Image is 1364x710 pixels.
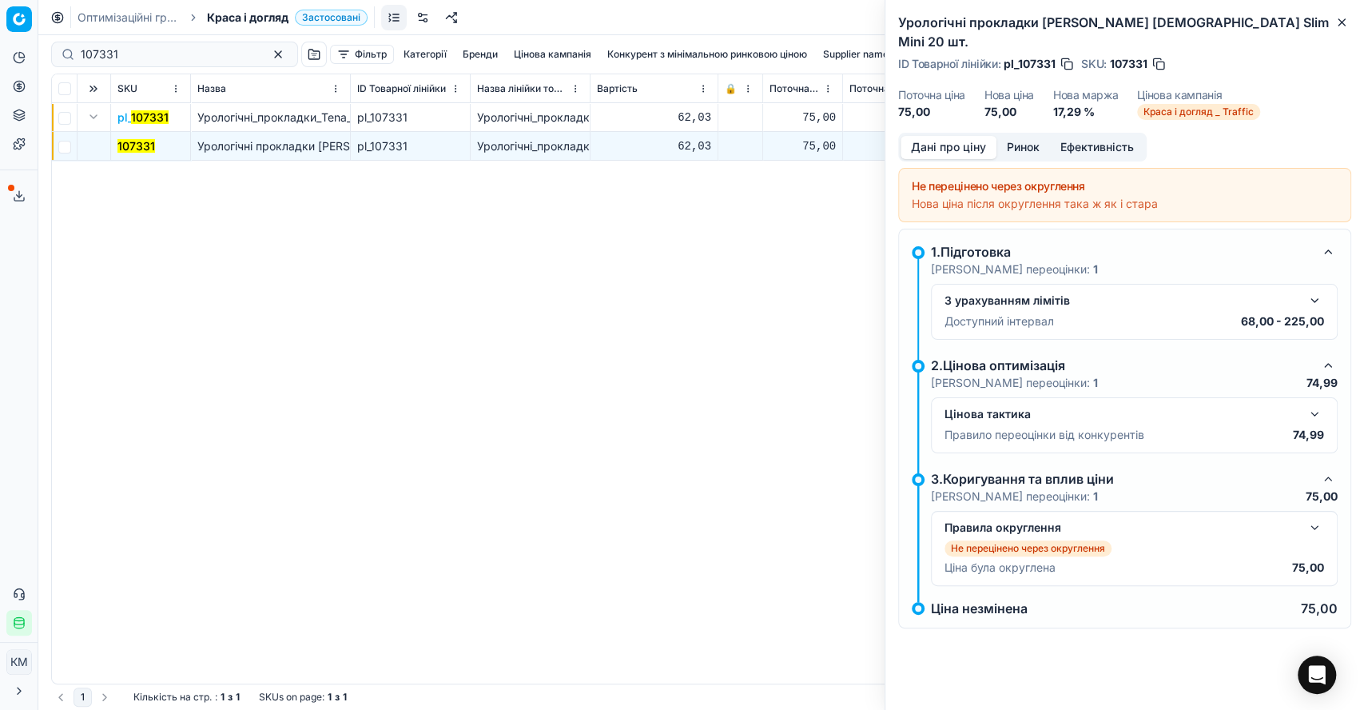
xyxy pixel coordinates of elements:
[78,10,180,26] a: Оптимізаційні групи
[931,356,1312,375] div: 2.Цінова оптимізація
[931,242,1312,261] div: 1.Підготовка
[901,136,996,159] button: Дані про ціну
[1298,656,1336,694] div: Open Intercom Messenger
[133,691,212,704] span: Кількість на стр.
[996,136,1050,159] button: Ринок
[898,90,965,101] dt: Поточна ціна
[357,138,463,154] div: pl_107331
[477,138,583,154] div: Урологічні_прокладки_Tena_[DEMOGRAPHIC_DATA]_Slim_Mini_20_шт.
[1004,56,1056,72] span: pl_107331
[931,375,1098,391] p: [PERSON_NAME] переоцінки:
[1110,56,1147,72] span: 107331
[1093,262,1098,276] strong: 1
[81,46,256,62] input: Пошук по SKU або назві
[197,82,226,95] span: Назва
[1081,58,1107,70] span: SKU :
[117,82,137,95] span: SKU
[197,110,570,124] span: Урологічні_прокладки_Tena_[DEMOGRAPHIC_DATA]_Slim_Mini_20_шт.
[912,178,1338,194] div: Не перецінено через округлення
[944,313,1054,329] p: Доступний інтервал
[769,138,836,154] div: 75,00
[849,110,956,126] div: 75,00
[84,79,103,98] button: Expand all
[931,602,1028,615] p: Ціна незмінена
[597,110,711,126] div: 62,03
[259,691,324,704] span: SKUs on page :
[477,110,583,126] div: Урологічні_прокладки_Tena_[DEMOGRAPHIC_DATA]_Slim_Mini_20_шт.
[597,138,711,154] div: 62,03
[357,82,446,95] span: ID Товарної лінійки
[597,82,638,95] span: Вартість
[1137,90,1260,101] dt: Цінова кампанія
[898,58,1000,70] span: ID Товарної лінійки :
[477,82,567,95] span: Назва лінійки товарів
[133,691,240,704] div: :
[1053,104,1119,120] dd: 17,29 %
[51,688,114,707] nav: pagination
[117,110,169,126] button: pl_107331
[197,139,626,153] span: Урологічні прокладки [PERSON_NAME] [DEMOGRAPHIC_DATA] Slim Mini 20 шт.
[228,691,233,704] strong: з
[1241,313,1324,329] p: 68,00 - 225,00
[117,139,155,153] mark: 107331
[944,293,1298,309] div: З урахуванням лімітів
[849,82,940,95] span: Поточна промо ціна
[117,138,155,154] button: 107331
[84,107,103,126] button: Expand
[328,691,332,704] strong: 1
[456,45,504,64] button: Бренди
[1137,104,1260,120] span: Краса і догляд _ Traffic
[1292,560,1324,576] p: 75,00
[507,45,598,64] button: Цінова кампанія
[944,520,1298,536] div: Правила округлення
[357,110,463,126] div: pl_107331
[944,427,1144,443] p: Правило переоцінки від конкурентів
[330,45,394,64] button: Фільтр
[931,489,1098,505] p: [PERSON_NAME] переоцінки:
[931,261,1098,277] p: [PERSON_NAME] переоцінки:
[207,10,288,26] span: Краса і догляд
[221,691,225,704] strong: 1
[51,688,70,707] button: Go to previous page
[95,688,114,707] button: Go to next page
[295,10,368,26] span: Застосовані
[769,110,836,126] div: 75,00
[1306,375,1338,391] p: 74,99
[117,110,169,126] span: pl_
[769,82,820,95] span: Поточна ціна
[601,45,813,64] button: Конкурент з мінімальною ринковою ціною
[898,104,965,120] dd: 75,00
[951,542,1105,555] p: Не перецінено через округлення
[931,469,1312,489] div: 3.Коригування та вплив ціни
[1301,602,1338,615] p: 75,00
[944,406,1298,422] div: Цінова тактика
[1053,90,1119,101] dt: Нова маржа
[984,104,1034,120] dd: 75,00
[912,196,1338,212] div: Нова ціна після округлення така ж як і стара
[78,10,368,26] nav: breadcrumb
[849,138,956,154] div: 75,00
[335,691,340,704] strong: з
[1050,136,1144,159] button: Ефективність
[1093,376,1098,389] strong: 1
[397,45,453,64] button: Категорії
[207,10,368,26] span: Краса і доглядЗастосовані
[817,45,895,64] button: Supplier name
[944,560,1056,576] p: Ціна була округлена
[1306,489,1338,505] p: 75,00
[1093,489,1098,503] strong: 1
[343,691,347,704] strong: 1
[74,688,92,707] button: 1
[898,13,1351,51] h2: Урологічні прокладки [PERSON_NAME] [DEMOGRAPHIC_DATA] Slim Mini 20 шт.
[7,650,31,674] span: КM
[236,691,240,704] strong: 1
[725,82,737,95] span: 🔒
[131,110,169,124] mark: 107331
[1293,427,1324,443] p: 74,99
[6,649,32,675] button: КM
[984,90,1034,101] dt: Нова ціна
